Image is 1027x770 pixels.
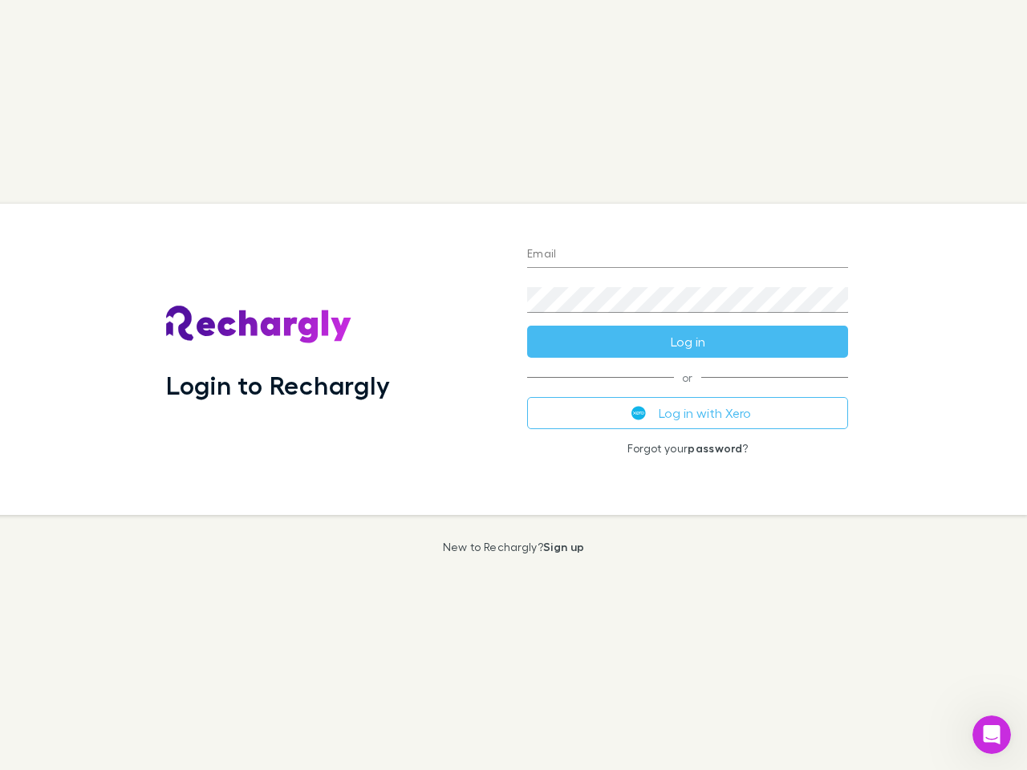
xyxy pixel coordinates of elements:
a: Sign up [543,540,584,553]
p: New to Rechargly? [443,541,585,553]
img: Xero's logo [631,406,646,420]
img: Rechargly's Logo [166,306,352,344]
button: Log in with Xero [527,397,848,429]
p: Forgot your ? [527,442,848,455]
a: password [688,441,742,455]
button: Log in [527,326,848,358]
iframe: Intercom live chat [972,715,1011,754]
span: or [527,377,848,378]
h1: Login to Rechargly [166,370,390,400]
